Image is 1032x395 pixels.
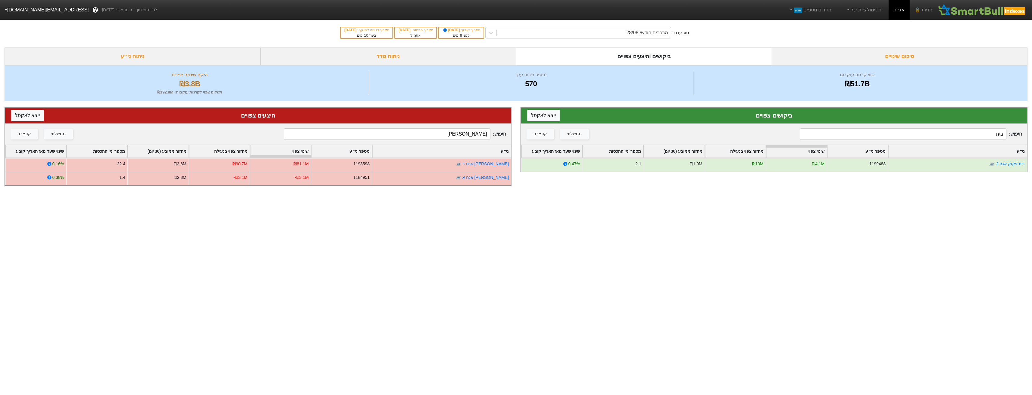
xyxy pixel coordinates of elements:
[583,145,643,158] div: Toggle SortBy
[766,145,827,158] div: Toggle SortBy
[772,47,1028,65] div: סיכום שינויים
[292,161,309,167] div: -₪81.1M
[344,28,357,32] span: [DATE]
[516,47,772,65] div: ביקושים והיצעים צפויים
[119,174,125,181] div: 1.4
[996,161,1025,166] a: בית זיקוק אגח 2
[568,161,580,167] div: 0.47%
[11,111,505,120] div: היצעים צפויים
[11,129,38,139] button: קונצרני
[800,128,1022,140] span: חיפוש :
[672,30,689,36] div: סוג עדכון
[560,129,589,139] button: ממשלתי
[462,161,509,166] a: [PERSON_NAME] אגח ב
[117,161,125,167] div: 22.4
[353,161,370,167] div: 1193598
[786,4,834,16] a: מדדים נוספיםחדש
[233,174,247,181] div: -₪3.1M
[344,27,389,33] div: תאריך כניסה לתוקף :
[284,128,506,140] span: חיפוש :
[174,174,186,181] div: ₪2.3M
[644,145,704,158] div: Toggle SortBy
[344,33,389,38] div: בעוד ימים
[260,47,516,65] div: ניתוח מדד
[231,161,247,167] div: -₪90.7M
[527,111,1021,120] div: ביקושים צפויים
[843,4,884,16] a: הסימולציות שלי
[410,33,421,38] span: אתמול
[12,89,367,95] div: תשלום צפוי לקרנות עוקבות : ₪192.8M
[460,33,462,38] span: 8
[370,78,692,89] div: 570
[705,145,766,158] div: Toggle SortBy
[533,131,547,137] div: קונצרני
[189,145,250,158] div: Toggle SortBy
[311,145,372,158] div: Toggle SortBy
[794,8,802,13] span: חדש
[827,145,888,158] div: Toggle SortBy
[522,145,582,158] div: Toggle SortBy
[372,145,511,158] div: Toggle SortBy
[284,128,490,140] input: 473 רשומות...
[937,4,1027,16] img: SmartBull
[690,161,702,167] div: ₪1.9M
[52,174,64,181] div: 0.38%
[44,129,73,139] button: ממשלתי
[51,131,66,137] div: ממשלתי
[11,110,44,121] button: ייצא לאקסל
[17,131,31,137] div: קונצרני
[67,145,127,158] div: Toggle SortBy
[174,161,186,167] div: ₪3.6M
[12,72,367,78] div: היקף שינויים צפויים
[12,78,367,89] div: ₪3.8B
[527,129,554,139] button: קונצרני
[527,110,560,121] button: ייצא לאקסל
[635,161,641,167] div: 2.1
[455,175,461,181] img: tase link
[567,131,582,137] div: ממשלתי
[94,6,97,14] span: ?
[398,28,411,32] span: [DATE]
[6,145,66,158] div: Toggle SortBy
[5,47,260,65] div: ניתוח ני״ע
[456,161,462,167] img: tase link
[128,145,188,158] div: Toggle SortBy
[442,28,461,32] span: [DATE]
[989,161,995,167] img: tase link
[442,33,481,38] div: לפני ימים
[626,29,668,36] div: הרכבים חודשי 28/08
[462,175,509,180] a: [PERSON_NAME] אגח א
[353,174,370,181] div: 1184951
[398,27,433,33] div: תאריך פרסום :
[52,161,64,167] div: 0.16%
[294,174,309,181] div: -₪3.1M
[250,145,311,158] div: Toggle SortBy
[102,7,157,13] span: לפי נתוני סוף יום מתאריך [DATE]
[695,72,1020,78] div: שווי קרנות עוקבות
[888,145,1027,158] div: Toggle SortBy
[800,128,1006,140] input: 97 רשומות...
[869,161,886,167] div: 1199488
[370,72,692,78] div: מספר ניירות ערך
[364,33,368,38] span: 10
[812,161,825,167] div: ₪4.1M
[752,161,763,167] div: ₪10M
[695,78,1020,89] div: ₪51.7B
[442,27,481,33] div: תאריך קובע :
